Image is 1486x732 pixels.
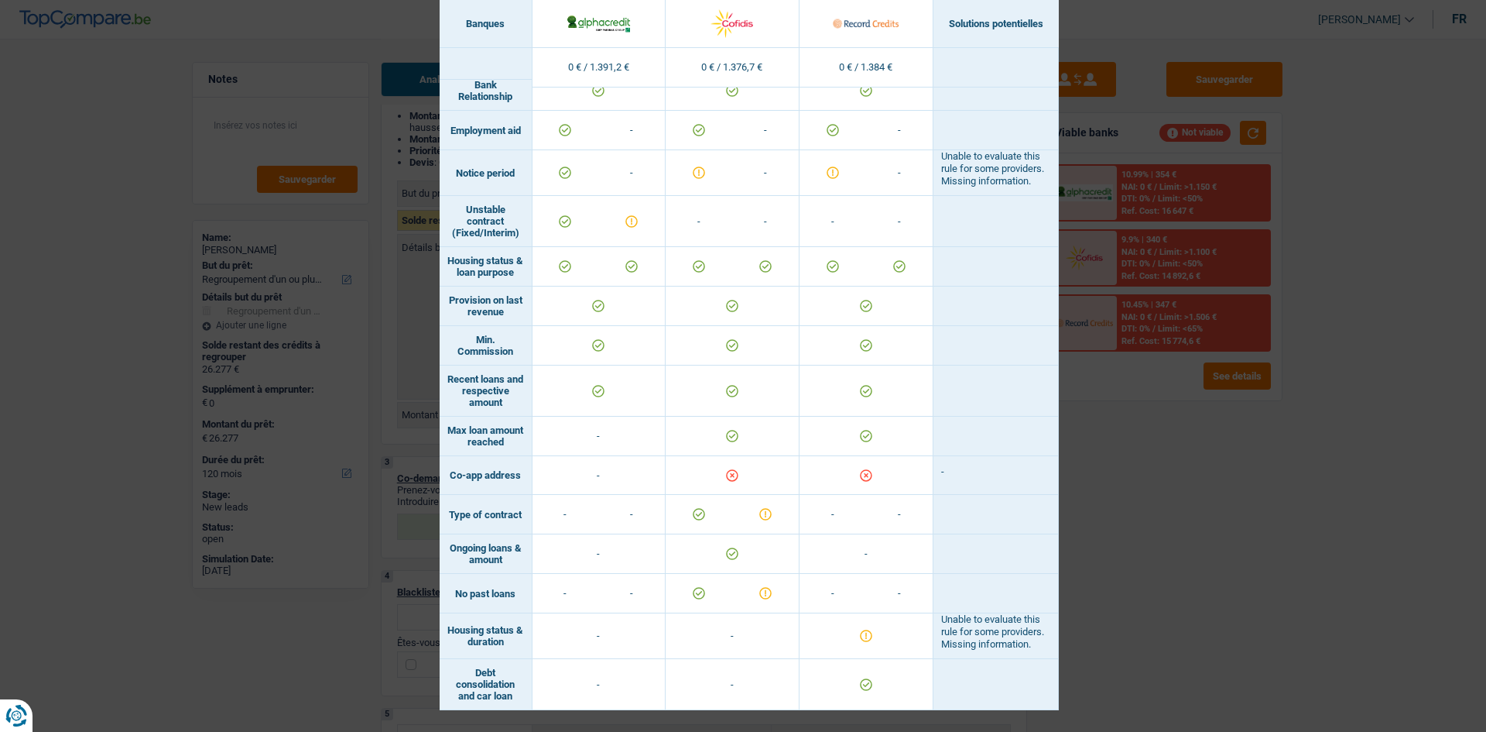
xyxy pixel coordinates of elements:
td: - [732,111,799,149]
td: - [799,574,866,613]
td: 0 € / 1.391,2 € [532,48,666,88]
td: - [598,111,665,149]
td: 0 € / 1.376,7 € [666,48,799,88]
td: - [532,613,666,659]
td: - [799,495,866,534]
td: Type of contract [440,495,532,534]
td: Co-app address [440,456,532,495]
td: Recent loans and respective amount [440,366,532,417]
td: Housing status & duration [440,613,532,659]
td: - [532,534,666,574]
td: - [866,196,933,246]
td: No past loans [440,574,532,613]
td: - [866,574,933,613]
td: - [532,456,666,495]
td: Employment aid [440,111,532,150]
td: - [866,111,933,149]
td: - [799,196,866,246]
td: Min. Commission [440,326,532,366]
td: - [799,534,933,574]
td: Housing status & loan purpose [440,247,532,287]
td: Unstable contract (Fixed/Interim) [440,196,532,247]
td: Unable to evaluate this rule for some providers. Missing information. [933,613,1059,659]
td: - [532,659,666,710]
td: - [666,196,732,246]
td: - [598,495,665,534]
td: - [532,417,666,456]
img: AlphaCredit [566,13,632,33]
td: - [598,574,665,613]
td: - [732,196,799,246]
td: Debt consolidation and car loan [440,659,532,710]
td: - [732,150,799,195]
td: Unable to evaluate this rule for some providers. Missing information. [933,150,1059,196]
td: - [933,456,1059,495]
td: Ongoing loans & amount [440,534,532,574]
td: Provision on last revenue [440,287,532,326]
td: - [866,150,933,195]
td: - [532,574,599,613]
td: - [666,613,799,659]
img: Record Credits [833,7,899,40]
td: Notice period [440,150,532,196]
td: Max loan amount reached [440,417,532,456]
td: - [666,659,799,710]
td: 0 € / 1.384 € [799,48,933,88]
td: Bank Relationship [440,71,532,111]
img: Cofidis [699,7,765,40]
td: - [532,495,599,534]
td: - [866,495,933,534]
td: - [598,150,665,195]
